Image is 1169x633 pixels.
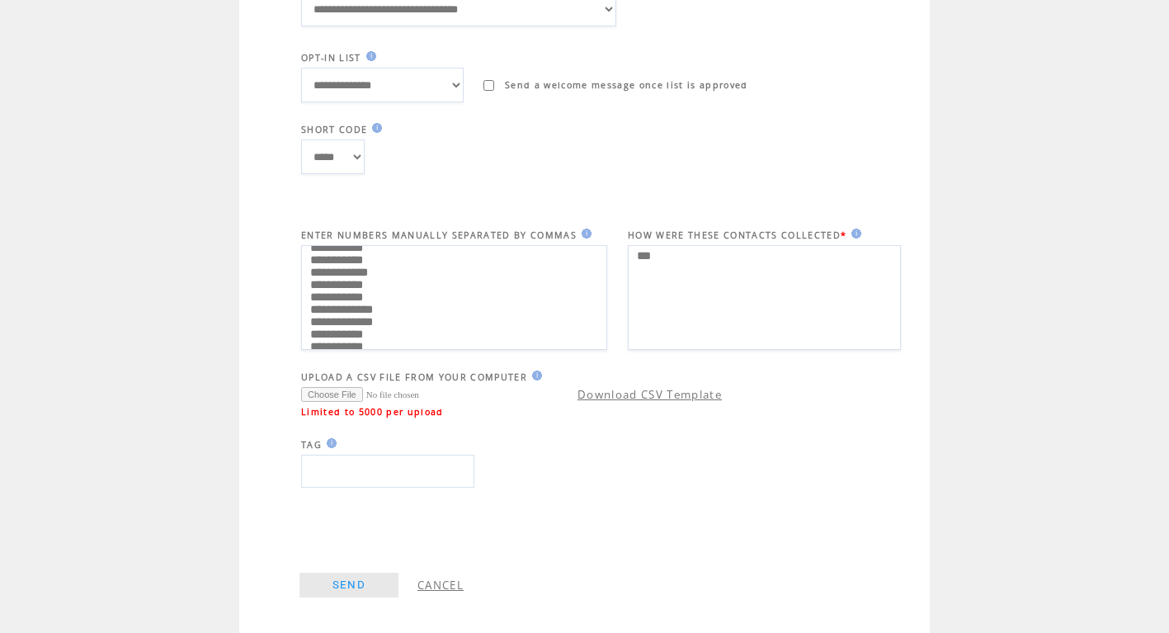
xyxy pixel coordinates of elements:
[361,51,376,61] img: help.gif
[322,438,337,448] img: help.gif
[301,52,361,64] span: OPT-IN LIST
[301,229,577,241] span: ENTER NUMBERS MANUALLY SEPARATED BY COMMAS
[301,371,527,383] span: UPLOAD A CSV FILE FROM YOUR COMPUTER
[505,79,748,91] span: Send a welcome message once list is approved
[527,371,542,380] img: help.gif
[301,124,367,135] span: SHORT CODE
[628,229,841,241] span: HOW WERE THESE CONTACTS COLLECTED
[577,229,592,239] img: help.gif
[577,387,722,402] a: Download CSV Template
[417,578,464,593] a: CANCEL
[299,573,398,598] a: SEND
[367,123,382,133] img: help.gif
[301,406,444,418] span: Limited to 5000 per upload
[846,229,861,239] img: help.gif
[301,439,322,451] span: TAG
